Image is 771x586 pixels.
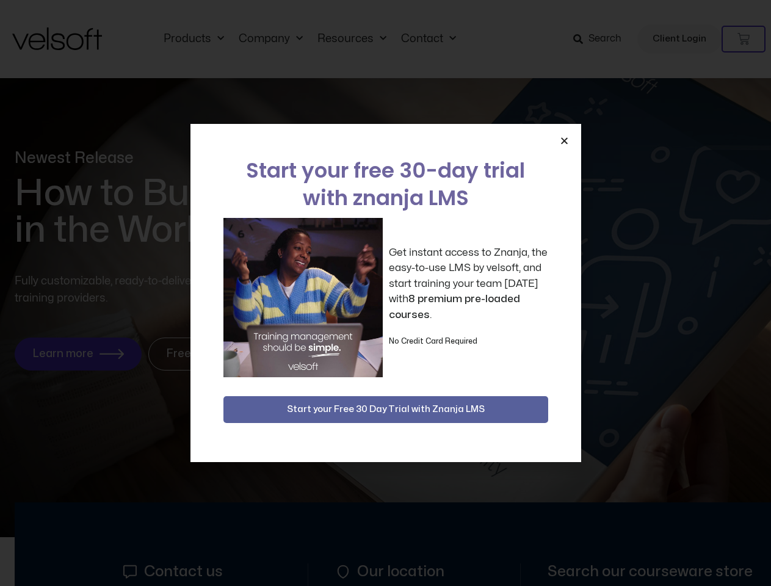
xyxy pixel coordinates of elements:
img: a woman sitting at her laptop dancing [223,218,383,377]
h2: Start your free 30-day trial with znanja LMS [223,157,548,212]
button: Start your Free 30 Day Trial with Znanja LMS [223,396,548,423]
p: Get instant access to Znanja, the easy-to-use LMS by velsoft, and start training your team [DATE]... [389,245,548,323]
a: Close [560,136,569,145]
strong: No Credit Card Required [389,338,477,345]
strong: 8 premium pre-loaded courses [389,294,520,320]
span: Start your Free 30 Day Trial with Znanja LMS [287,402,485,417]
